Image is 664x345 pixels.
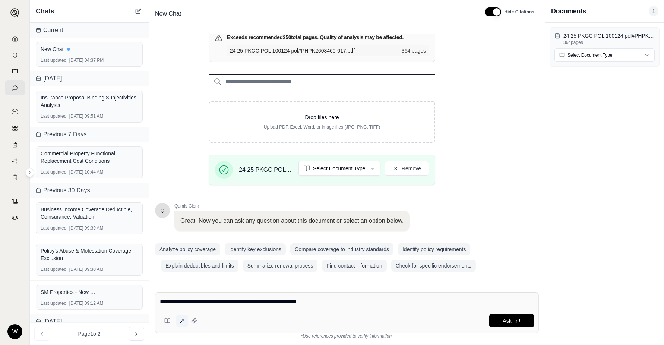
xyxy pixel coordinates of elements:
[489,314,534,327] button: Ask
[5,137,25,152] a: Claim Coverage
[41,57,138,63] div: [DATE] 04:37 PM
[134,7,143,16] button: New Chat
[5,31,25,46] a: Home
[5,64,25,79] a: Prompt Library
[30,23,149,38] div: Current
[563,39,655,45] p: 364 pages
[322,260,386,272] button: Find contact information
[152,8,476,20] div: Edit Title
[649,6,658,16] span: 1
[503,318,511,324] span: Ask
[554,32,655,45] button: 24 25 PKGC POL 100124 pol#PHPK2608460-017.pdf364pages
[290,243,393,255] button: Compare coverage to industry standards
[5,104,25,119] a: Single Policy
[5,210,25,225] a: Legal Search Engine
[391,260,476,272] button: Check for specific endorsements
[78,330,101,338] span: Page 1 of 2
[41,150,138,165] div: Commercial Property Functional Replacement Cost Conditions
[5,48,25,63] a: Documents Vault
[398,243,470,255] button: Identify policy requirements
[41,300,68,306] span: Last updated:
[41,169,68,175] span: Last updated:
[221,114,423,121] p: Drop files here
[30,314,149,329] div: [DATE]
[5,153,25,168] a: Custom Report
[5,121,25,136] a: Policy Comparisons
[41,266,68,272] span: Last updated:
[551,6,586,16] h3: Documents
[385,161,429,176] button: Remove
[161,260,238,272] button: Explain deductibles and limits
[7,5,22,20] button: Expand sidebar
[5,194,25,209] a: Contract Analysis
[30,71,149,86] div: [DATE]
[41,206,138,221] div: Business Income Coverage Deductible, Coinsurance, Valuation
[41,288,97,296] span: SM Properties - New Business - Policies.pdf
[30,127,149,142] div: Previous 7 Days
[152,8,184,20] span: New Chat
[10,8,19,17] img: Expand sidebar
[41,113,138,119] div: [DATE] 09:51 AM
[41,57,68,63] span: Last updated:
[41,45,138,53] div: New Chat
[41,266,138,272] div: [DATE] 09:30 AM
[155,243,220,255] button: Analyze policy coverage
[5,170,25,185] a: Coverage Table
[155,333,539,339] div: *Use references provided to verify information.
[41,169,138,175] div: [DATE] 10:44 AM
[402,47,426,54] span: 364 pages
[36,6,54,16] span: Chats
[243,260,318,272] button: Summarize renewal process
[563,32,655,39] p: 24 25 PKGC POL 100124 pol#PHPK2608460-017.pdf
[41,113,68,119] span: Last updated:
[25,168,34,177] button: Expand sidebar
[225,243,286,255] button: Identify key exclusions
[41,300,138,306] div: [DATE] 09:12 AM
[161,207,165,214] span: Hello
[227,34,404,41] h3: Exceeds recommended 250 total pages. Quality of analysis may be affected.
[174,203,410,209] span: Qumis Clerk
[41,247,138,262] div: Policy's Abuse & Molestation Coverage Exclusion
[239,165,293,174] span: 24 25 PKGC POL 100124 pol#PHPK2608460-017.pdf
[221,124,423,130] p: Upload PDF, Excel, Word, or image files (JPG, PNG, TIFF)
[504,9,534,15] span: Hide Citations
[30,183,149,198] div: Previous 30 Days
[41,94,138,109] div: Insurance Proposal Binding Subjectivities Analysis
[7,324,22,339] div: W
[41,225,68,231] span: Last updated:
[230,47,397,54] span: 24 25 PKGC POL 100124 pol#PHPK2608460-017.pdf
[180,216,404,225] p: Great! Now you can ask any question about this document or select an option below.
[41,225,138,231] div: [DATE] 09:39 AM
[5,80,25,95] a: Chat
